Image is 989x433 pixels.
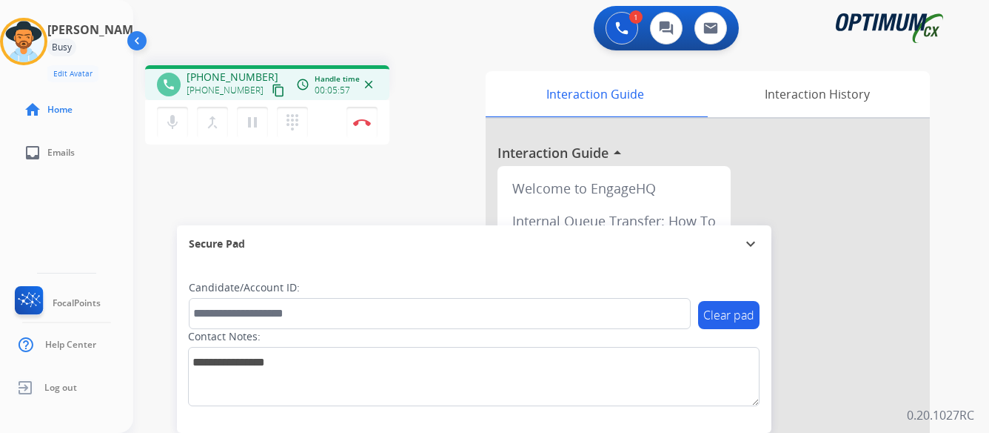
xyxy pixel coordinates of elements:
[315,73,360,85] span: Handle time
[45,339,96,351] span: Help Center
[296,78,309,91] mat-icon: access_time
[629,10,643,24] div: 1
[503,172,725,205] div: Welcome to EngageHQ
[204,113,221,131] mat-icon: merge_type
[272,84,285,97] mat-icon: content_copy
[362,78,375,91] mat-icon: close
[187,70,278,85] span: [PHONE_NUMBER]
[284,113,301,131] mat-icon: dialpad
[53,297,101,309] span: FocalPoints
[47,104,73,116] span: Home
[742,235,760,253] mat-icon: expand_more
[47,21,144,39] h3: [PERSON_NAME]
[164,113,181,131] mat-icon: mic
[12,286,101,320] a: FocalPoints
[503,205,725,237] div: Internal Queue Transfer: How To
[188,329,261,344] label: Contact Notes:
[315,85,350,96] span: 00:05:57
[187,85,264,96] span: [PHONE_NUMBER]
[162,78,175,91] mat-icon: phone
[24,101,41,119] mat-icon: home
[907,406,974,424] p: 0.20.1027RC
[3,21,44,62] img: avatar
[244,113,261,131] mat-icon: pause
[47,65,98,82] button: Edit Avatar
[698,301,760,329] button: Clear pad
[704,71,930,117] div: Interaction History
[486,71,704,117] div: Interaction Guide
[47,39,76,56] div: Busy
[353,119,371,126] img: control
[189,237,245,251] span: Secure Pad
[44,382,77,394] span: Log out
[47,147,75,159] span: Emails
[24,144,41,162] mat-icon: inbox
[189,280,300,295] label: Candidate/Account ID:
